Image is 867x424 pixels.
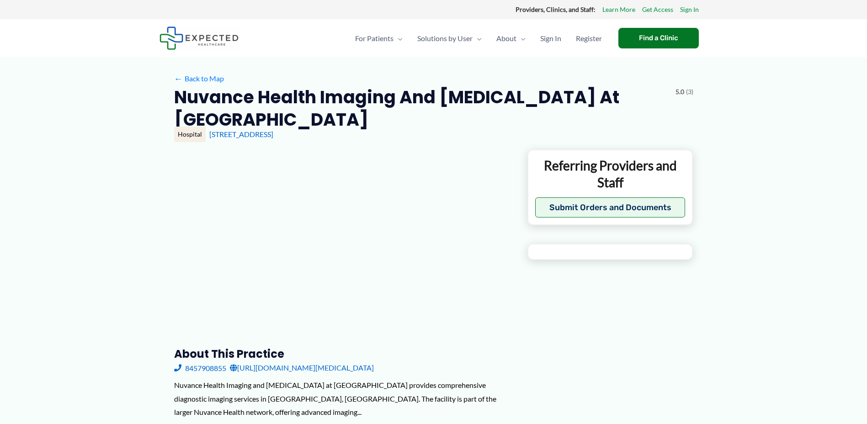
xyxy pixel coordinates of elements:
span: For Patients [355,22,394,54]
span: About [496,22,516,54]
span: Menu Toggle [516,22,526,54]
a: Solutions by UserMenu Toggle [410,22,489,54]
a: Get Access [642,4,673,16]
h3: About this practice [174,347,513,361]
a: ←Back to Map [174,72,224,85]
a: 8457908855 [174,361,226,375]
a: AboutMenu Toggle [489,22,533,54]
div: Nuvance Health Imaging and [MEDICAL_DATA] at [GEOGRAPHIC_DATA] provides comprehensive diagnostic ... [174,378,513,419]
span: Menu Toggle [394,22,403,54]
a: Find a Clinic [618,28,699,48]
span: Sign In [540,22,561,54]
span: Menu Toggle [473,22,482,54]
strong: Providers, Clinics, and Staff: [516,5,596,13]
h2: Nuvance Health Imaging and [MEDICAL_DATA] at [GEOGRAPHIC_DATA] [174,86,668,131]
span: ← [174,74,183,83]
span: Solutions by User [417,22,473,54]
a: Sign In [680,4,699,16]
p: Referring Providers and Staff [535,157,686,191]
button: Submit Orders and Documents [535,197,686,217]
a: [STREET_ADDRESS] [209,130,273,138]
a: [URL][DOMAIN_NAME][MEDICAL_DATA] [230,361,374,375]
nav: Primary Site Navigation [348,22,609,54]
span: (3) [686,86,693,98]
a: Sign In [533,22,569,54]
span: Register [576,22,602,54]
img: Expected Healthcare Logo - side, dark font, small [160,26,239,50]
a: Register [569,22,609,54]
a: For PatientsMenu Toggle [348,22,410,54]
span: 5.0 [676,86,684,98]
div: Hospital [174,127,206,142]
a: Learn More [602,4,635,16]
